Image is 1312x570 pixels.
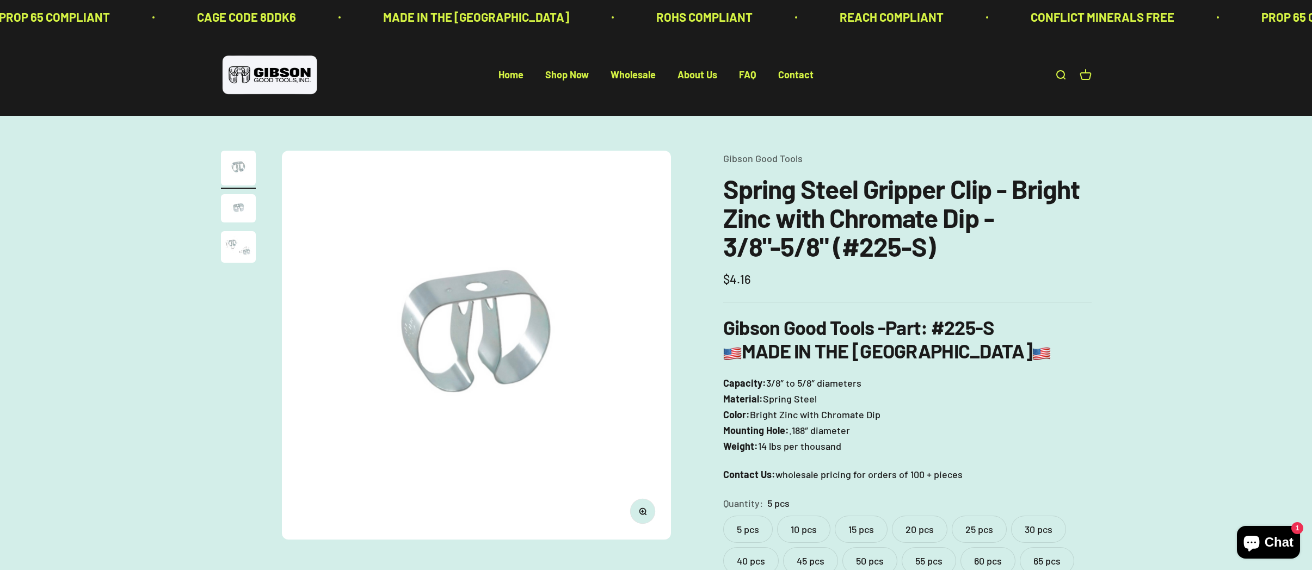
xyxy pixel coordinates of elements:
[723,440,758,452] strong: Weight:
[1234,526,1303,561] inbox-online-store-chat: Shopify online store chat
[921,315,994,339] strong: : #225-S
[498,69,523,81] a: Home
[767,495,790,511] variant-option-value: 5 pcs
[723,393,763,405] strong: Material:
[545,69,589,81] a: Shop Now
[221,151,256,189] button: Go to item 1
[197,8,296,27] p: CAGE CODE 8DDK6
[723,339,1051,362] b: MADE IN THE [GEOGRAPHIC_DATA]
[723,467,1092,482] p: wholesale pricing for orders of 100 + pieces
[723,315,921,339] b: Gibson Good Tools -
[221,231,256,266] button: Go to item 3
[723,377,766,389] strong: Capacity:
[739,69,756,81] a: FAQ
[723,408,750,420] strong: Color:
[778,69,814,81] a: Contact
[723,468,775,480] strong: Contact Us:
[221,194,256,222] img: close up of a spring steel gripper clip, tool clip, durable, secure holding, Excellent corrosion ...
[656,8,753,27] p: ROHS COMPLIANT
[221,231,256,263] img: close up of a spring steel gripper clip, tool clip, durable, secure holding, Excellent corrosion ...
[840,8,944,27] p: REACH COMPLIANT
[723,495,763,511] legend: Quantity:
[723,270,751,289] sale-price: $4.16
[723,424,789,436] strong: Mounting Hole:
[383,8,569,27] p: MADE IN THE [GEOGRAPHIC_DATA]
[221,151,256,185] img: Spring Steel Gripper Clip - Bright Zinc with Chromate Dip - 3/8"-5/8" (#225-S)
[1031,8,1174,27] p: CONFLICT MINERALS FREE
[723,375,1092,454] p: 3/8″ to 5/8″ diameters Spring Steel Bright Zinc with Chromate Dip .188″ diameter 14 lbs per thousand
[677,69,717,81] a: About Us
[885,315,921,339] span: Part
[723,175,1092,261] h1: Spring Steel Gripper Clip - Bright Zinc with Chromate Dip - 3/8"-5/8" (#225-S)
[221,194,256,226] button: Go to item 2
[723,152,803,164] a: Gibson Good Tools
[282,151,671,540] img: Spring Steel Gripper Clip - Bright Zinc with Chromate Dip - 3/8"-5/8" (#225-S)
[611,69,656,81] a: Wholesale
